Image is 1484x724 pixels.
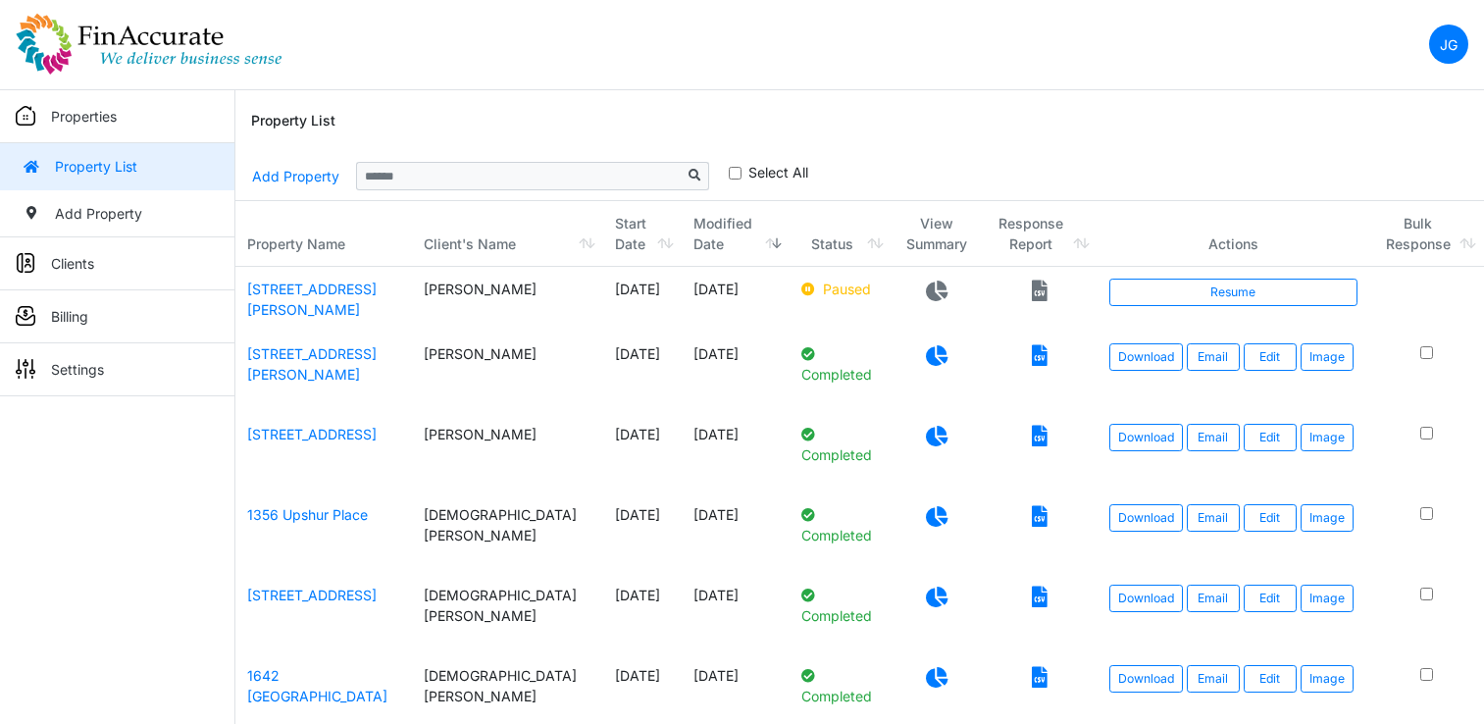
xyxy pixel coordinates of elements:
td: [DATE] [603,492,682,573]
button: Image [1301,504,1354,532]
img: spp logo [16,13,282,76]
td: [DATE] [603,412,682,492]
td: [DATE] [682,412,790,492]
a: Download [1109,504,1183,532]
img: sidemenu_client.png [16,253,35,273]
th: Modified Date: activate to sort column ascending [682,201,790,267]
button: Image [1301,585,1354,612]
img: sidemenu_billing.png [16,306,35,326]
a: Download [1109,343,1183,371]
a: Download [1109,424,1183,451]
button: Email [1187,424,1240,451]
p: Paused [801,279,880,299]
td: [DATE] [682,573,790,653]
a: [STREET_ADDRESS][PERSON_NAME] [247,281,377,318]
p: Completed [801,343,880,385]
th: Response Report: activate to sort column ascending [983,201,1098,267]
input: Sizing example input [356,162,682,189]
a: Resume [1109,279,1358,306]
a: [STREET_ADDRESS] [247,587,377,603]
img: sidemenu_properties.png [16,106,35,126]
img: sidemenu_settings.png [16,359,35,379]
h6: Property List [251,113,335,129]
a: Edit [1244,343,1297,371]
td: [DEMOGRAPHIC_DATA][PERSON_NAME] [412,573,603,653]
td: [DATE] [682,267,790,332]
a: 1356 Upshur Place [247,506,368,523]
th: Bulk Response: activate to sort column ascending [1369,201,1484,267]
a: Download [1109,665,1183,693]
th: Start Date: activate to sort column ascending [603,201,682,267]
td: [PERSON_NAME] [412,412,603,492]
th: Property Name: activate to sort column ascending [235,201,412,267]
td: [DATE] [682,332,790,412]
td: [PERSON_NAME] [412,267,603,332]
a: Edit [1244,665,1297,693]
a: Add Property [251,159,340,193]
p: Clients [51,253,94,274]
a: [STREET_ADDRESS][PERSON_NAME] [247,345,377,383]
p: JG [1440,34,1458,55]
a: Edit [1244,424,1297,451]
td: [DATE] [603,332,682,412]
a: Edit [1244,585,1297,612]
p: Completed [801,665,880,706]
a: Download [1109,585,1183,612]
th: View Summary [892,201,983,267]
th: Client's Name: activate to sort column ascending [412,201,603,267]
button: Email [1187,585,1240,612]
a: 1642 [GEOGRAPHIC_DATA] [247,667,387,704]
button: Email [1187,504,1240,532]
button: Email [1187,665,1240,693]
p: Settings [51,359,104,380]
p: Properties [51,106,117,127]
td: [PERSON_NAME] [412,332,603,412]
label: Select All [748,162,808,182]
a: Edit [1244,504,1297,532]
p: Completed [801,424,880,465]
td: [DATE] [603,267,682,332]
button: Image [1301,424,1354,451]
button: Image [1301,343,1354,371]
td: [DEMOGRAPHIC_DATA][PERSON_NAME] [412,492,603,573]
p: Completed [801,585,880,626]
p: Billing [51,306,88,327]
th: Status: activate to sort column ascending [790,201,892,267]
button: Email [1187,343,1240,371]
p: Completed [801,504,880,545]
a: [STREET_ADDRESS] [247,426,377,442]
td: [DATE] [603,573,682,653]
button: Image [1301,665,1354,693]
th: Actions [1098,201,1370,267]
td: [DATE] [682,492,790,573]
a: JG [1429,25,1468,64]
